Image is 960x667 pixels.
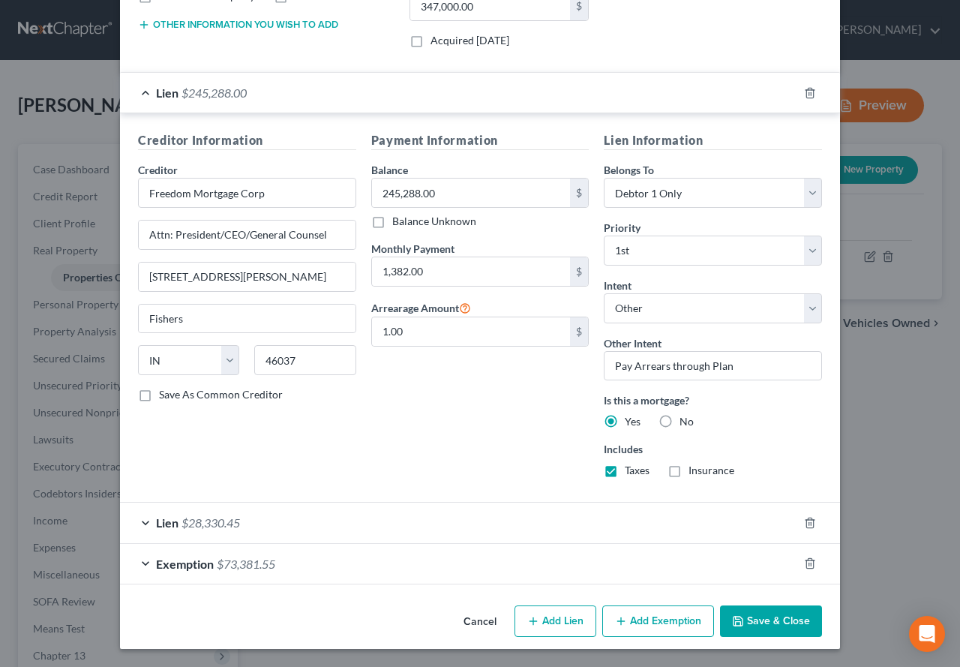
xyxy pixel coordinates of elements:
input: Search creditor by name... [138,178,356,208]
label: Save As Common Creditor [159,387,283,402]
label: Intent [604,278,631,293]
div: $ [570,179,588,207]
label: Is this a mortgage? [604,392,822,408]
input: Enter city... [139,305,355,333]
span: $28,330.45 [181,515,240,530]
input: Apt, Suite, etc... [139,263,355,291]
span: Creditor [138,164,178,176]
h5: Lien Information [604,131,822,150]
h5: Creditor Information [138,131,356,150]
label: Balance [371,162,408,178]
label: Insurance [688,463,734,478]
input: 0.00 [372,257,571,286]
label: Arrearage Amount [371,299,471,317]
label: Balance Unknown [392,214,476,229]
button: Add Lien [514,605,596,637]
label: Other Intent [604,335,661,351]
input: Enter zip... [254,345,355,375]
label: Monthly Payment [371,241,454,257]
span: Lien [156,86,178,100]
button: Add Exemption [602,605,714,637]
label: Acquired [DATE] [430,33,509,48]
div: Open Intercom Messenger [909,616,945,652]
span: Lien [156,515,178,530]
input: 0.00 [372,179,571,207]
label: Includes [604,441,822,457]
div: $ [570,257,588,286]
span: $245,288.00 [181,86,247,100]
div: $ [570,317,588,346]
span: Exemption [156,557,214,571]
input: Enter address... [139,221,355,249]
span: Priority [604,221,640,234]
span: Belongs To [604,164,654,176]
button: Save & Close [720,605,822,637]
label: Taxes [625,463,649,478]
button: Other information you wish to add [138,19,338,31]
span: $73,381.55 [217,557,275,571]
h5: Payment Information [371,131,589,150]
label: Yes [625,414,640,429]
label: No [679,414,694,429]
input: 0.00 [372,317,571,346]
button: Cancel [451,607,508,637]
input: Specify... [604,351,822,381]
